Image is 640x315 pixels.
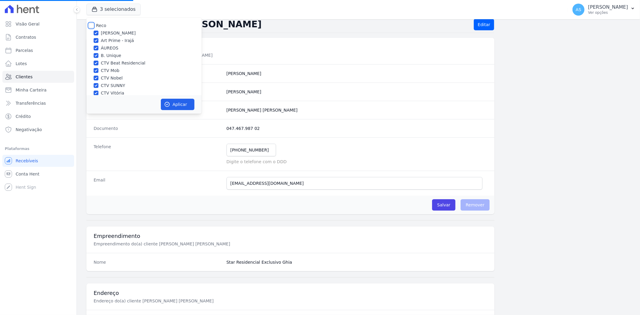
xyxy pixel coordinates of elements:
[101,67,119,74] label: CTV Mob
[94,144,222,165] dt: Telefone
[86,19,469,30] h2: Dados do cliente: [PERSON_NAME]
[101,37,134,44] label: Art Prime - Irajá
[568,1,640,18] button: AS [PERSON_NAME] Ver opções
[94,241,295,247] p: Empreendimento do(a) cliente [PERSON_NAME] [PERSON_NAME]
[101,90,124,96] label: CTV Vitória
[2,124,74,136] a: Negativação
[96,23,106,28] label: Reco
[101,82,125,89] label: CTV SUNNY
[474,19,494,30] a: Editar
[101,52,121,59] label: B. Unique
[576,7,581,12] span: AS
[16,34,36,40] span: Contratos
[2,71,74,83] a: Clientes
[2,18,74,30] a: Visão Geral
[16,21,40,27] span: Visão Geral
[227,107,487,113] dd: [PERSON_NAME] [PERSON_NAME]
[94,232,487,240] h3: Empreendimento
[2,97,74,109] a: Transferências
[227,159,487,165] p: Digite o telefone com o DDD
[16,61,27,67] span: Lotes
[101,45,118,51] label: ÁUREOS
[16,171,39,177] span: Conta Hent
[2,58,74,70] a: Lotes
[86,4,141,15] button: 3 selecionados
[16,47,33,53] span: Parcelas
[94,44,487,51] h3: Informações Básicas
[101,75,123,81] label: CTV Nobel
[227,259,487,265] dd: Star Residencial Exclusivo Ghia
[16,87,47,93] span: Minha Carteira
[2,31,74,43] a: Contratos
[432,199,455,211] input: Salvar
[5,145,72,152] div: Plataformas
[94,298,295,304] p: Endereço do(a) cliente [PERSON_NAME] [PERSON_NAME]
[2,84,74,96] a: Minha Carteira
[94,177,222,190] dt: Email
[101,30,136,36] label: [PERSON_NAME]
[16,74,32,80] span: Clientes
[16,100,46,106] span: Transferências
[2,44,74,56] a: Parcelas
[2,168,74,180] a: Conta Hent
[161,99,194,110] button: Aplicar
[94,289,487,297] h3: Endereço
[2,110,74,122] a: Crédito
[588,10,628,15] p: Ver opções
[227,89,487,95] dd: [PERSON_NAME]
[16,158,38,164] span: Recebíveis
[461,199,490,211] span: Remover
[16,113,31,119] span: Crédito
[94,259,222,265] dt: Nome
[94,125,222,131] dt: Documento
[2,155,74,167] a: Recebíveis
[588,4,628,10] p: [PERSON_NAME]
[16,127,42,133] span: Negativação
[227,125,487,131] dd: 047.467.987 02
[101,60,145,66] label: CTV Beat Residencial
[227,70,487,76] dd: [PERSON_NAME]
